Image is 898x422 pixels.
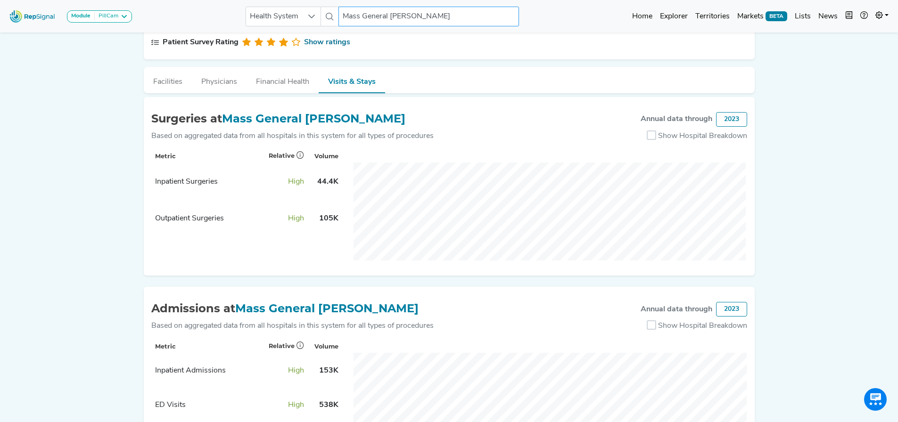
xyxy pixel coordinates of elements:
[288,215,304,222] span: High
[247,67,319,92] button: Financial Health
[692,7,733,26] a: Territories
[338,7,519,26] input: Search a health system
[155,213,249,224] div: Outpatient Surgeries
[733,7,791,26] a: MarketsBETA
[641,114,712,125] div: Annual data through
[246,7,303,26] span: Health System
[815,7,841,26] a: News
[308,339,342,353] th: Volume
[151,339,262,353] th: Metric
[222,112,405,125] span: Mass General [PERSON_NAME]
[841,7,857,26] button: Intel Book
[716,112,747,127] div: 2023
[716,302,747,316] div: 2023
[151,320,434,332] p: Based on aggregated data from all hospitals in this system for all types of procedures
[151,130,434,142] p: Based on aggregated data from all hospitals in this system for all types of procedures
[766,11,787,21] span: BETA
[265,341,295,351] div: Relative
[155,399,249,411] div: ED Visits
[319,67,385,93] button: Visits & Stays
[658,320,747,332] label: Show Hospital Breakdown
[641,304,712,315] div: Annual data through
[155,365,249,376] div: Inpatient Admissions
[163,37,239,48] div: Patient Survey Rating
[235,301,419,315] span: Mass General [PERSON_NAME]
[151,301,235,315] span: Admissions at
[656,7,692,26] a: Explorer
[308,149,342,163] th: Volume
[288,401,304,409] span: High
[288,367,304,374] span: High
[71,13,91,19] strong: Module
[265,151,295,161] div: Relative
[151,112,222,125] span: Surgeries at
[67,10,132,23] button: ModulePillCam
[151,149,262,163] th: Metric
[319,401,338,409] span: 538K
[144,67,192,92] button: Facilities
[319,215,338,222] span: 105K
[192,67,247,92] button: Physicians
[319,367,338,374] span: 153K
[288,178,304,186] span: High
[317,178,338,186] span: 44.4K
[791,7,815,26] a: Lists
[95,13,118,20] div: PillCam
[155,176,249,187] div: Inpatient Surgeries
[304,37,350,48] a: Show ratings
[658,130,747,142] label: Show Hospital Breakdown
[628,7,656,26] a: Home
